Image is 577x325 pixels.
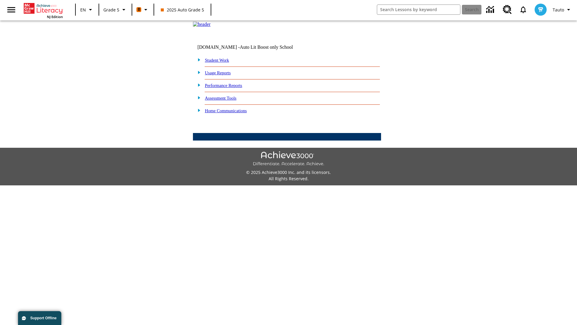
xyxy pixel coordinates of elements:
span: Support Offline [30,316,56,320]
img: header [193,22,211,27]
button: Language: EN, Select a language [78,4,97,15]
a: Data Center [483,2,499,18]
td: [DOMAIN_NAME] - [197,45,308,50]
img: plus.gif [194,82,201,88]
input: search field [377,5,460,14]
span: 2025 Auto Grade 5 [161,7,204,13]
a: Usage Reports [205,70,231,75]
a: Assessment Tools [205,96,237,101]
button: Profile/Settings [550,4,575,15]
nobr: Auto Lit Boost only School [240,45,293,50]
img: plus.gif [194,70,201,75]
a: Student Work [205,58,229,63]
img: avatar image [535,4,547,16]
button: Open side menu [2,1,20,19]
button: Support Offline [18,311,61,325]
img: Achieve3000 Differentiate Accelerate Achieve [253,151,324,167]
span: EN [80,7,86,13]
img: plus.gif [194,107,201,113]
a: Home Communications [205,108,247,113]
span: Tauto [553,7,564,13]
span: B [138,6,140,13]
img: plus.gif [194,95,201,100]
button: Grade: Grade 5, Select a grade [101,4,130,15]
img: plus.gif [194,57,201,62]
div: Home [24,2,63,19]
span: Grade 5 [103,7,119,13]
a: Notifications [515,2,531,17]
a: Resource Center, Will open in new tab [499,2,515,18]
span: NJ Edition [47,14,63,19]
button: Select a new avatar [531,2,550,17]
button: Boost Class color is orange. Change class color [134,4,152,15]
a: Performance Reports [205,83,242,88]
